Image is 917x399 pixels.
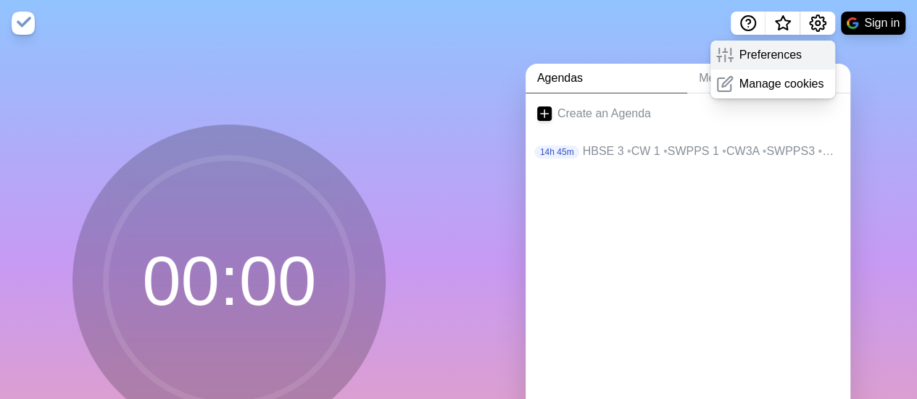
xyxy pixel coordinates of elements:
[739,75,824,93] p: Manage cookies
[763,145,767,157] span: •
[847,17,858,29] img: google logo
[818,145,834,157] span: •
[582,143,838,160] p: HBSE 3 CW 1 SWPPS 1 CW3A SWPPS3 HBSE5 SWPPS2 CW3B SWPPS4 HBSE2 CW2 HBSE1 GW HBSE4 Buffer Review
[12,12,35,35] img: timeblocks logo
[800,12,835,35] button: Settings
[765,12,800,35] button: What’s new
[627,145,631,157] span: •
[722,145,726,157] span: •
[526,64,687,93] a: Agendas
[731,12,765,35] button: Help
[534,146,580,159] p: 14h 45m
[526,93,850,134] a: Create an Agenda
[687,64,850,93] a: Meetings
[739,46,802,64] p: Preferences
[841,12,905,35] button: Sign in
[663,145,668,157] span: •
